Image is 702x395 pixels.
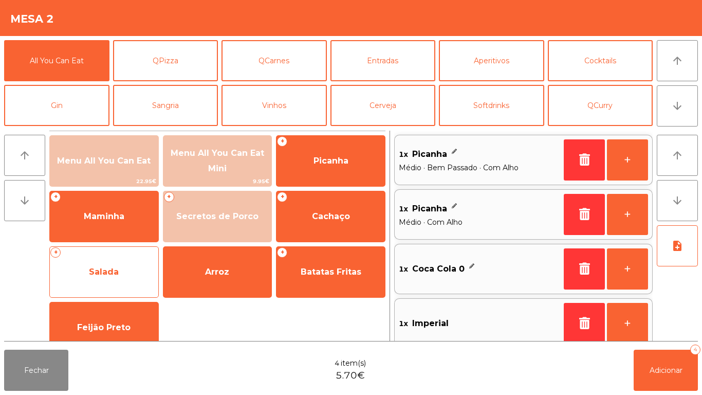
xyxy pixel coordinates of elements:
span: Menu All You Can Eat Mini [171,148,264,173]
span: Picanha [412,147,447,162]
span: 9.95€ [163,176,272,186]
button: QPizza [113,40,218,81]
button: arrow_upward [657,135,698,176]
span: 22.95€ [50,176,158,186]
span: 1x [399,261,408,277]
button: Fechar [4,350,68,391]
i: arrow_downward [671,100,683,112]
span: 1x [399,316,408,331]
i: arrow_downward [19,194,31,207]
span: Adicionar [650,366,682,375]
span: Feijão Preto [77,322,131,332]
span: Picanha [412,201,447,217]
span: Médio · Com Alho [399,217,560,228]
span: Secretos de Porco [176,211,258,221]
div: 4 [690,345,700,355]
span: Menu All You Can Eat [57,156,151,166]
button: QCurry [548,85,653,126]
button: Cerveja [330,85,436,126]
i: arrow_upward [671,149,683,161]
button: Gin [4,85,109,126]
span: Arroz [205,267,229,277]
button: arrow_upward [657,40,698,81]
span: Picanha [313,156,348,166]
button: + [607,248,648,290]
span: Batatas Fritas [301,267,361,277]
span: 5.70€ [336,369,365,383]
button: Cocktails [548,40,653,81]
i: arrow_upward [671,55,683,67]
button: + [607,303,648,344]
button: Sangria [113,85,218,126]
button: Entradas [330,40,436,81]
button: note_add [657,225,698,266]
button: arrow_upward [4,135,45,176]
button: Softdrinks [439,85,544,126]
span: + [277,247,287,258]
span: 4 [335,358,340,369]
button: + [607,194,648,235]
span: Salada [89,267,119,277]
button: Adicionar4 [634,350,698,391]
button: arrow_downward [4,180,45,221]
span: + [277,136,287,147]
span: + [50,192,61,202]
button: Vinhos [221,85,327,126]
i: arrow_upward [19,149,31,161]
span: Médio · Bem Passado · Com Alho [399,162,560,173]
span: + [277,192,287,202]
i: arrow_downward [671,194,683,207]
button: arrow_downward [657,180,698,221]
span: + [164,192,174,202]
span: Coca Cola 0 [412,261,465,277]
button: arrow_downward [657,85,698,127]
span: 1x [399,201,408,217]
button: + [607,139,648,181]
span: Imperial [412,316,449,331]
button: Aperitivos [439,40,544,81]
span: 1x [399,147,408,162]
button: QCarnes [221,40,327,81]
span: + [50,247,61,258]
span: Maminha [84,211,124,221]
span: item(s) [341,358,366,369]
span: Cachaço [312,211,350,221]
button: All You Can Eat [4,40,109,81]
i: note_add [671,240,683,252]
h4: Mesa 2 [10,11,54,27]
